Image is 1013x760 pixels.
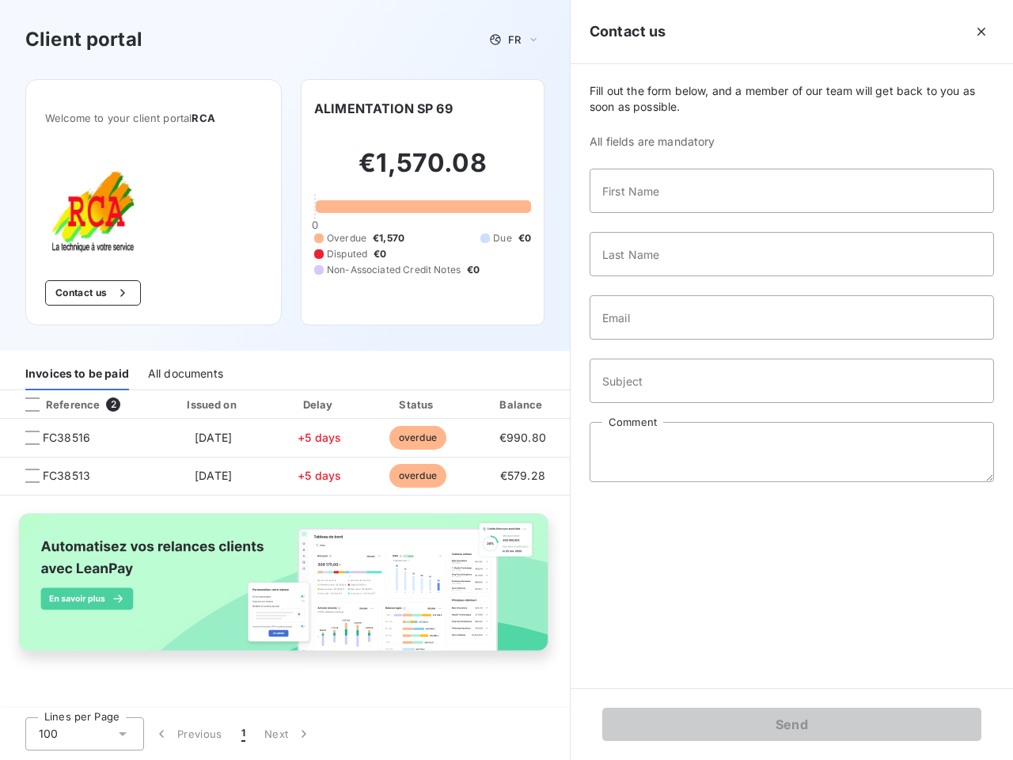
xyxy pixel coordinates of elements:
span: FC38516 [43,430,90,446]
span: +5 days [298,469,341,482]
span: 2 [106,397,120,412]
span: €1,570 [373,231,404,245]
span: Non-Associated Credit Notes [327,263,461,277]
button: Contact us [45,280,141,306]
span: €579.28 [500,469,545,482]
button: 1 [232,717,255,750]
span: overdue [389,426,446,450]
input: placeholder [590,169,994,213]
button: Send [602,708,981,741]
span: All fields are mandatory [590,134,994,150]
div: Issued on [158,397,267,412]
span: FR [508,33,521,46]
span: [DATE] [195,469,232,482]
span: Due [493,231,511,245]
span: FC38513 [43,468,90,484]
span: €0 [467,263,480,277]
img: Company logo [45,162,146,255]
div: Reference [13,397,100,412]
span: [DATE] [195,431,232,444]
div: All documents [148,357,223,390]
button: Next [255,717,321,750]
span: 0 [312,218,318,231]
span: €990.80 [499,431,546,444]
h2: €1,570.08 [314,147,531,195]
span: Overdue [327,231,366,245]
img: banner [6,505,563,674]
span: overdue [389,464,446,488]
input: placeholder [590,295,994,340]
span: Welcome to your client portal [45,112,262,124]
div: Delay [275,397,365,412]
span: Fill out the form below, and a member of our team will get back to you as soon as possible. [590,83,994,115]
h3: Client portal [25,25,142,54]
div: Status [370,397,465,412]
span: 100 [39,726,58,742]
div: Balance [471,397,574,412]
div: Invoices to be paid [25,357,129,390]
span: 1 [241,726,245,742]
input: placeholder [590,232,994,276]
span: €0 [518,231,531,245]
h5: Contact us [590,21,666,43]
input: placeholder [590,359,994,403]
span: Disputed [327,247,367,261]
button: Previous [144,717,232,750]
span: RCA [192,112,214,124]
span: €0 [374,247,386,261]
span: +5 days [298,431,341,444]
h6: ALIMENTATION SP 69 [314,99,453,118]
